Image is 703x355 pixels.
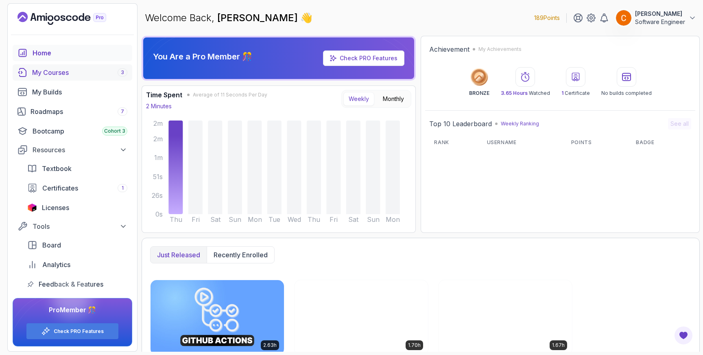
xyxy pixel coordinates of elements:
[42,203,69,213] span: Licenses
[13,142,132,157] button: Resources
[386,215,400,224] tspan: Mon
[152,191,163,199] tspan: 26s
[631,136,691,149] th: Badge
[288,215,301,224] tspan: Wed
[154,153,163,162] tspan: 1m
[32,87,127,97] div: My Builds
[616,10,696,26] button: user profile image[PERSON_NAME]Software Engineer
[153,173,163,181] tspan: 51s
[217,12,300,24] span: [PERSON_NAME]
[13,45,132,61] a: home
[121,108,124,115] span: 7
[13,123,132,139] a: bootcamp
[22,199,132,216] a: licenses
[32,68,127,77] div: My Courses
[22,256,132,273] a: analytics
[478,46,522,53] p: My Achievements
[27,204,37,212] img: jetbrains icon
[22,276,132,292] a: feedback
[22,180,132,196] a: certificates
[146,90,182,100] h3: Time Spent
[469,90,489,96] p: BRONZE
[22,237,132,253] a: board
[31,107,127,116] div: Roadmaps
[482,136,566,149] th: Username
[33,126,127,136] div: Bootcamp
[429,119,492,129] h2: Top 10 Leaderboard
[54,328,104,335] a: Check PRO Features
[33,48,127,58] div: Home
[192,215,200,224] tspan: Fri
[33,145,127,155] div: Resources
[145,11,312,24] p: Welcome Back,
[295,280,428,355] img: Database Design & Implementation card
[104,128,125,134] span: Cohort 3
[343,92,374,106] button: Weekly
[153,51,252,62] p: You Are a Pro Member 🎊
[155,210,163,218] tspan: 0s
[601,90,652,96] p: No builds completed
[348,215,359,224] tspan: Sat
[193,92,267,98] span: Average of 11 Seconds Per Day
[42,240,61,250] span: Board
[13,103,132,120] a: roadmaps
[13,64,132,81] a: courses
[121,69,124,76] span: 3
[674,326,693,345] button: Open Feedback Button
[214,250,268,260] p: Recently enrolled
[635,18,685,26] p: Software Engineer
[330,215,338,224] tspan: Fri
[170,215,182,224] tspan: Thu
[157,250,200,260] p: Just released
[210,215,221,224] tspan: Sat
[308,215,320,224] tspan: Thu
[263,342,277,348] p: 2.63h
[42,164,72,173] span: Textbook
[340,55,397,61] a: Check PRO Features
[42,260,70,270] span: Analytics
[13,219,132,234] button: Tools
[501,90,550,96] p: Watched
[229,215,241,224] tspan: Sun
[635,10,685,18] p: [PERSON_NAME]
[39,279,103,289] span: Feedback & Features
[151,280,284,355] img: CI/CD with GitHub Actions card
[269,215,280,224] tspan: Tue
[323,50,404,66] a: Check PRO Features
[33,221,127,231] div: Tools
[299,9,316,26] span: 👋
[501,121,539,127] p: Weekly Ranking
[17,12,125,25] a: Landing page
[501,90,528,96] span: 3.65 Hours
[13,84,132,100] a: builds
[248,215,262,224] tspan: Mon
[207,247,274,263] button: Recently enrolled
[616,10,631,26] img: user profile image
[668,118,691,129] button: See all
[146,102,172,110] p: 2 Minutes
[42,183,78,193] span: Certificates
[378,92,409,106] button: Monthly
[552,342,565,348] p: 1.67h
[439,280,572,355] img: Java Integration Testing card
[561,90,563,96] span: 1
[153,119,163,127] tspan: 2m
[22,160,132,177] a: textbook
[566,136,631,149] th: Points
[561,90,590,96] p: Certificate
[534,14,560,22] p: 189 Points
[429,136,482,149] th: Rank
[153,135,163,143] tspan: 2m
[429,44,469,54] h2: Achievement
[151,247,207,263] button: Just released
[367,215,380,224] tspan: Sun
[26,323,119,340] button: Check PRO Features
[122,185,124,191] span: 1
[408,342,421,348] p: 1.70h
